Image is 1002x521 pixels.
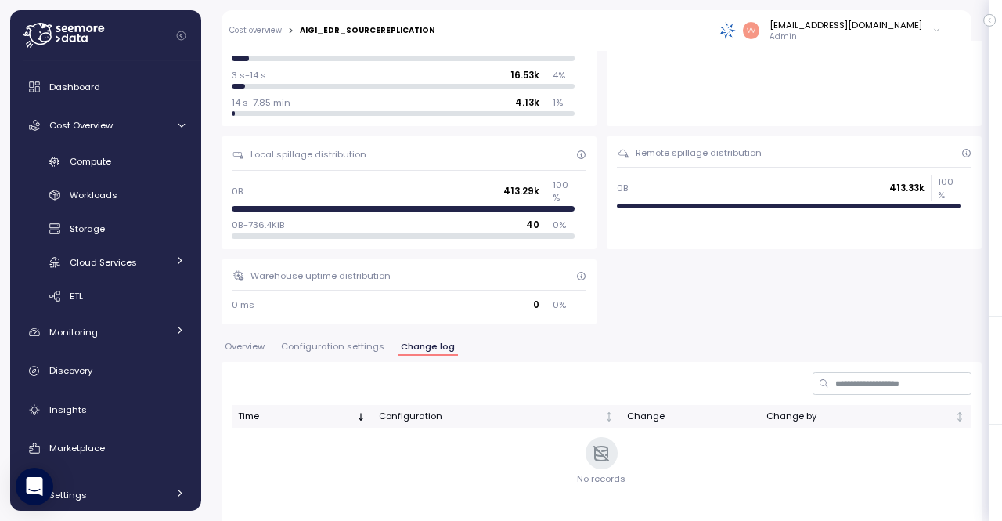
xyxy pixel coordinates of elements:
div: > [288,26,294,36]
a: Insights [16,394,195,425]
p: 413.29k [503,185,539,197]
span: Storage [70,223,105,235]
p: 0 % [553,219,575,231]
div: Time [238,410,353,424]
p: 0B [617,182,629,194]
th: Change byNot sorted [760,405,971,428]
button: Collapse navigation [171,30,191,42]
div: Sorted descending [355,411,366,422]
div: Open Intercom Messenger [16,468,53,505]
a: ETL [16,283,195,309]
a: Discovery [16,356,195,387]
div: AIGI_EDR_SOURCEREPLICATION [300,27,435,34]
span: ETL [70,290,83,302]
p: 0B [232,185,243,197]
span: Monitoring [49,326,98,338]
span: Workloads [70,189,117,201]
div: Remote spillage distribution [636,147,762,159]
span: Settings [49,489,87,501]
a: Workloads [16,183,195,208]
a: Storage [16,216,195,242]
p: 4.13k [515,96,539,109]
img: 68790ce639d2d68da1992664.PNG [719,22,736,38]
p: 413.33k [889,182,925,194]
p: 100 % [553,179,575,204]
p: 3 s-14 s [232,69,266,81]
div: Change [627,410,754,424]
div: [EMAIL_ADDRESS][DOMAIN_NAME] [770,19,922,31]
div: Change by [766,410,952,424]
span: Compute [70,155,111,168]
span: Dashboard [49,81,100,93]
p: 4 % [553,69,575,81]
p: 100 % [938,175,960,201]
a: Compute [16,149,195,175]
th: ConfigurationNot sorted [373,405,621,428]
p: 14 s-7.85 min [232,96,290,109]
p: Admin [770,31,922,42]
span: Insights [49,403,87,416]
a: Dashboard [16,71,195,103]
div: Not sorted [604,411,615,422]
th: TimeSorted descending [232,405,373,428]
p: 1 % [553,96,575,109]
a: Marketplace [16,432,195,464]
a: Settings [16,480,195,512]
p: 0 % [553,298,575,311]
a: Cost overview [229,27,282,34]
p: 0B-736.4KiB [232,219,285,231]
span: Marketplace [49,442,105,454]
span: Cost Overview [49,119,113,132]
span: Discovery [49,364,92,377]
p: 0 ms [232,298,254,311]
span: Overview [225,342,265,351]
p: 0 [533,298,539,311]
p: 16.53k [510,69,539,81]
span: Configuration settings [281,342,384,351]
img: 46f7259ee843653f49e58c8eef8347fd [743,22,759,38]
div: Local spillage distribution [250,148,366,161]
div: Not sorted [954,411,965,422]
div: Configuration [379,410,601,424]
span: Cloud Services [70,256,137,269]
div: Warehouse uptime distribution [250,270,391,282]
span: Change log [401,342,455,351]
a: Cost Overview [16,110,195,141]
a: Monitoring [16,317,195,348]
p: 40 [526,219,539,231]
a: Cloud Services [16,249,195,275]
